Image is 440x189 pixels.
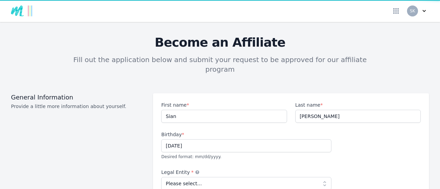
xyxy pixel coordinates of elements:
label: Birthday [161,131,331,138]
p: Provide a little more information about yourself. [11,103,145,110]
label: First name [161,102,287,108]
span: Desired format: mm/dd/yyyy. [161,154,221,159]
input: mm/dd/yyyy [161,139,331,152]
p: Fill out the application below and submit your request to be approved for our affiliate program [66,55,374,74]
h3: Become an Affiliate [11,36,429,49]
label: Legal Entity [161,169,331,176]
label: Last name [295,102,421,108]
h3: General Information [11,93,145,102]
